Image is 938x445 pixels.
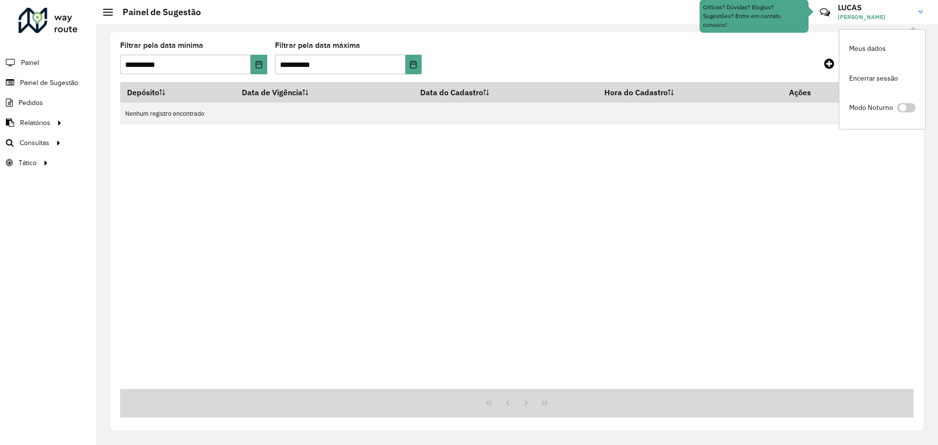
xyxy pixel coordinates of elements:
[120,103,914,125] td: Nenhum registro encontrado
[839,64,925,93] a: Encerrar sessão
[20,78,78,88] span: Painel de Sugestão
[597,82,783,103] th: Hora do Cadastro
[839,34,925,64] a: Meus dados
[838,13,911,21] span: [PERSON_NAME]
[20,138,49,148] span: Consultas
[19,98,43,108] span: Pedidos
[21,58,39,68] span: Painel
[120,82,235,103] th: Depósito
[414,82,597,103] th: Data do Cadastro
[20,118,50,128] span: Relatórios
[405,55,422,74] button: Choose Date
[235,82,414,103] th: Data de Vigência
[113,7,201,18] h2: Painel de Sugestão
[251,55,267,74] button: Choose Date
[782,82,841,103] th: Ações
[120,40,203,51] label: Filtrar pela data mínima
[275,40,360,51] label: Filtrar pela data máxima
[814,2,835,23] a: Contato Rápido
[838,3,911,12] h3: LUCAS
[19,158,37,168] span: Tático
[849,103,893,113] span: Modo Noturno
